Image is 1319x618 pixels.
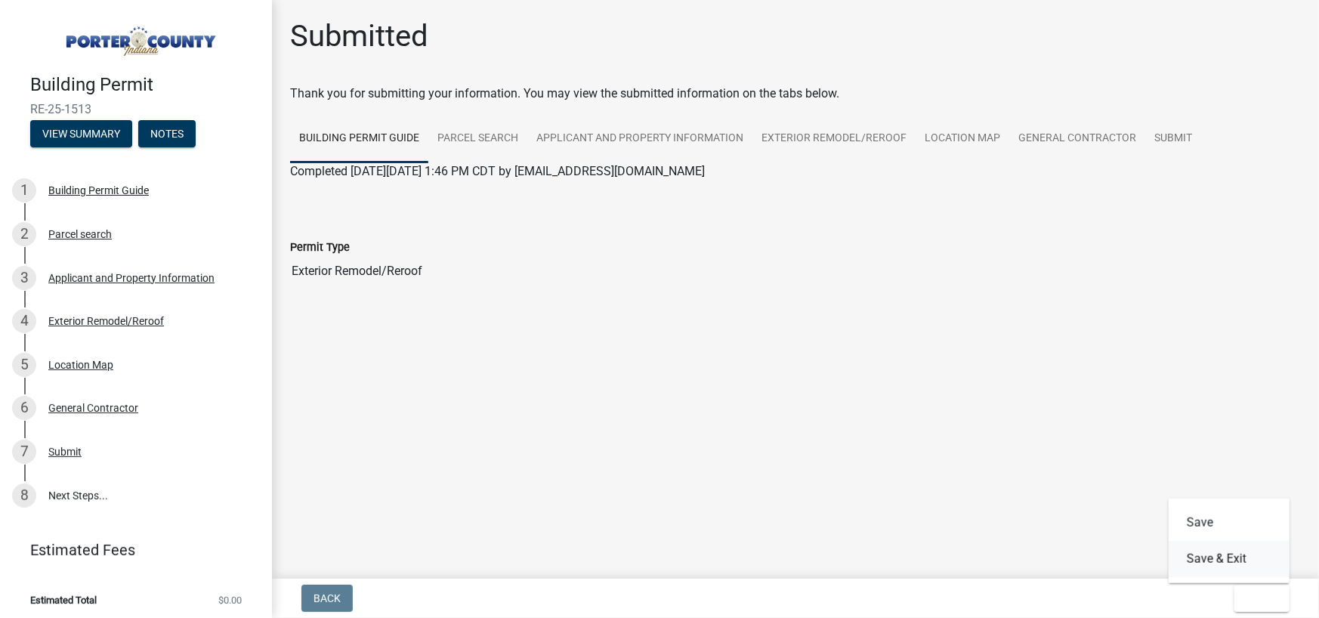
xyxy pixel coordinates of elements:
button: Exit [1234,585,1290,612]
span: $0.00 [218,595,242,605]
div: 4 [12,309,36,333]
span: Back [314,592,341,604]
div: Exit [1169,499,1290,583]
h4: Building Permit [30,74,260,96]
div: 1 [12,178,36,202]
a: Exterior Remodel/Reroof [752,115,916,163]
button: Save & Exit [1169,541,1290,577]
div: Thank you for submitting your information. You may view the submitted information on the tabs below. [290,85,1301,103]
a: Building Permit Guide [290,115,428,163]
div: 6 [12,396,36,420]
div: Submit [48,447,82,457]
span: Estimated Total [30,595,97,605]
div: 2 [12,222,36,246]
div: 3 [12,266,36,290]
a: Parcel search [428,115,527,163]
a: Submit [1145,115,1201,163]
wm-modal-confirm: Notes [138,128,196,141]
div: Parcel search [48,229,112,239]
label: Permit Type [290,243,350,253]
span: Exit [1246,592,1268,604]
h1: Submitted [290,18,428,54]
wm-modal-confirm: Summary [30,128,132,141]
span: RE-25-1513 [30,102,242,116]
div: Building Permit Guide [48,185,149,196]
div: 8 [12,484,36,508]
span: Completed [DATE][DATE] 1:46 PM CDT by [EMAIL_ADDRESS][DOMAIN_NAME] [290,164,705,178]
button: Save [1169,505,1290,541]
a: Estimated Fees [12,535,248,565]
button: Back [301,585,353,612]
img: Porter County, Indiana [30,16,248,58]
div: 7 [12,440,36,464]
div: Location Map [48,360,113,370]
div: 5 [12,353,36,377]
div: Applicant and Property Information [48,273,215,283]
div: General Contractor [48,403,138,413]
button: View Summary [30,120,132,147]
button: Notes [138,120,196,147]
a: Applicant and Property Information [527,115,752,163]
a: Location Map [916,115,1009,163]
a: General Contractor [1009,115,1145,163]
div: Exterior Remodel/Reroof [48,316,164,326]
